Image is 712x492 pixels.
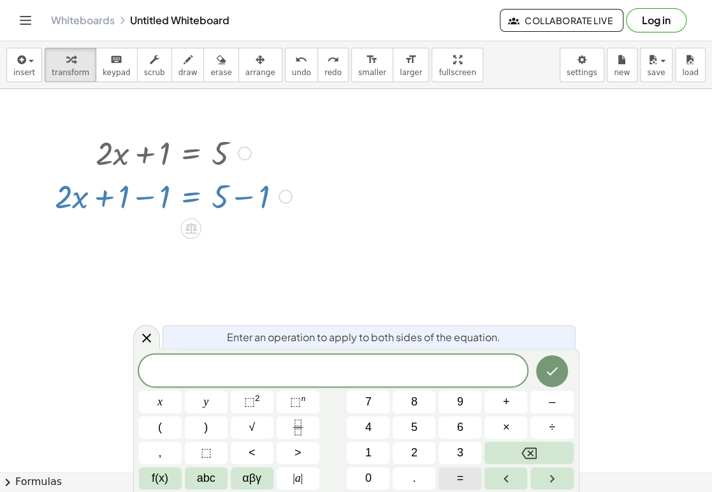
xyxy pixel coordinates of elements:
[351,48,393,82] button: format_sizesmaller
[411,444,418,461] span: 2
[292,68,311,77] span: undo
[185,467,228,489] button: Alphabet
[484,467,527,489] button: Left arrow
[484,391,527,413] button: Plus
[45,48,96,82] button: transform
[393,416,435,439] button: 5
[503,393,510,411] span: +
[15,10,36,31] button: Toggle navigation
[400,68,422,77] span: larger
[530,391,573,413] button: Minus
[484,416,527,439] button: Times
[567,68,597,77] span: settings
[393,391,435,413] button: 8
[457,444,463,461] span: 3
[277,416,319,439] button: Fraction
[607,48,637,82] button: new
[675,48,706,82] button: load
[640,48,672,82] button: save
[365,419,372,436] span: 4
[249,444,256,461] span: <
[285,48,318,82] button: undoundo
[139,467,182,489] button: Functions
[439,416,481,439] button: 6
[210,68,231,77] span: erase
[682,68,699,77] span: load
[139,416,182,439] button: (
[203,48,238,82] button: erase
[301,393,305,403] sup: n
[244,395,255,408] span: ⬚
[457,393,463,411] span: 9
[439,467,481,489] button: Equals
[536,355,568,387] button: Done
[181,218,201,239] div: Apply the same math to both sides of the equation
[503,419,510,436] span: ×
[157,393,163,411] span: x
[439,391,481,413] button: 9
[96,48,138,82] button: keyboardkeypad
[293,470,303,487] span: a
[139,442,182,464] button: ,
[614,68,630,77] span: new
[231,416,273,439] button: Square root
[439,68,476,77] span: fullscreen
[626,8,687,32] button: Log in
[439,442,481,464] button: 3
[457,470,464,487] span: =
[293,472,295,484] span: |
[412,470,416,487] span: .
[347,416,389,439] button: 4
[405,52,417,67] i: format_size
[560,48,604,82] button: settings
[457,419,463,436] span: 6
[238,48,282,82] button: arrange
[255,393,260,403] sup: 2
[530,416,573,439] button: Divide
[294,444,302,461] span: >
[530,467,573,489] button: Right arrow
[137,48,172,82] button: scrub
[6,48,42,82] button: insert
[242,470,261,487] span: αβγ
[393,442,435,464] button: 2
[347,391,389,413] button: 7
[227,330,500,345] span: Enter an operation to apply to both sides of the equation.
[231,391,273,413] button: Squared
[158,419,162,436] span: (
[432,48,483,82] button: fullscreen
[152,470,168,487] span: f(x)
[277,467,319,489] button: Absolute value
[324,68,342,77] span: redo
[197,470,215,487] span: abc
[549,393,555,411] span: –
[365,393,372,411] span: 7
[185,442,228,464] button: Placeholder
[365,470,372,487] span: 0
[231,467,273,489] button: Greek alphabet
[277,442,319,464] button: Greater than
[295,52,307,67] i: undo
[204,419,208,436] span: )
[144,68,165,77] span: scrub
[110,52,122,67] i: keyboard
[231,442,273,464] button: Less than
[511,15,613,26] span: Collaborate Live
[290,395,301,408] span: ⬚
[203,393,208,411] span: y
[185,416,228,439] button: )
[171,48,205,82] button: draw
[358,68,386,77] span: smaller
[500,9,623,32] button: Collaborate Live
[347,467,389,489] button: 0
[317,48,349,82] button: redoredo
[327,52,339,67] i: redo
[51,14,115,27] a: Whiteboards
[159,444,162,461] span: ,
[178,68,198,77] span: draw
[347,442,389,464] button: 1
[245,68,275,77] span: arrange
[103,68,131,77] span: keypad
[647,68,665,77] span: save
[52,68,89,77] span: transform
